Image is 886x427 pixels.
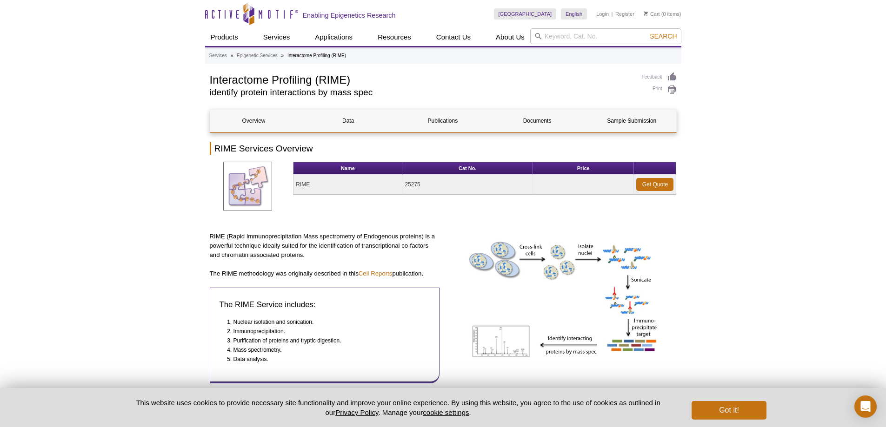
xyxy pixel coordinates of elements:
[210,232,440,260] p: RIME (Rapid Immunoprecipitation Mass spectrometry of Endogenous proteins) is a powerful technique...
[615,11,634,17] a: Register
[561,8,587,20] a: English
[309,28,358,46] a: Applications
[644,11,660,17] a: Cart
[372,28,417,46] a: Resources
[210,142,677,155] h2: RIME Services Overview
[305,110,392,132] a: Data
[233,345,422,355] li: Mass spectrometry.
[233,317,422,327] li: Nuclear isolation and sonication.
[642,72,677,82] a: Feedback
[530,28,681,44] input: Keyword, Cat. No.
[231,53,233,58] li: »
[233,336,422,345] li: Purification of proteins and tryptic digestion.
[210,110,298,132] a: Overview
[402,162,533,175] th: Cat No.
[120,398,677,417] p: This website uses cookies to provide necessary site functionality and improve your online experie...
[209,52,227,60] a: Services
[293,175,402,195] td: RIME
[205,28,244,46] a: Products
[596,11,609,17] a: Login
[612,8,613,20] li: |
[636,178,673,191] a: Get Quote
[490,28,530,46] a: About Us
[303,11,396,20] h2: Enabling Epigenetics Research
[588,110,675,132] a: Sample Submission
[210,88,633,97] h2: identify protein interactions by mass spec
[223,162,272,210] img: RIME Service
[644,11,648,16] img: Your Cart
[463,232,660,370] img: RIME Method
[399,110,486,132] a: Publications
[293,162,402,175] th: Name
[359,270,393,277] a: Cell Reports
[237,52,278,60] a: Epigenetic Services
[233,355,422,364] li: Data analysis.
[642,85,677,95] a: Print
[423,408,469,416] button: cookie settings
[281,53,284,58] li: »
[287,53,346,58] li: Interactome Profiling (RIME)
[644,8,681,20] li: (0 items)
[647,32,679,40] button: Search
[431,28,476,46] a: Contact Us
[220,299,430,310] h3: The RIME Service includes:
[692,401,766,420] button: Got it!
[210,72,633,86] h1: Interactome Profiling (RIME)
[402,175,533,195] td: 25275
[210,269,440,278] p: The RIME methodology was originally described in this publication.
[533,162,634,175] th: Price
[650,33,677,40] span: Search
[335,408,378,416] a: Privacy Policy
[854,395,877,418] div: Open Intercom Messenger
[233,327,422,336] li: Immunoprecipitation.
[258,28,296,46] a: Services
[494,8,557,20] a: [GEOGRAPHIC_DATA]
[493,110,581,132] a: Documents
